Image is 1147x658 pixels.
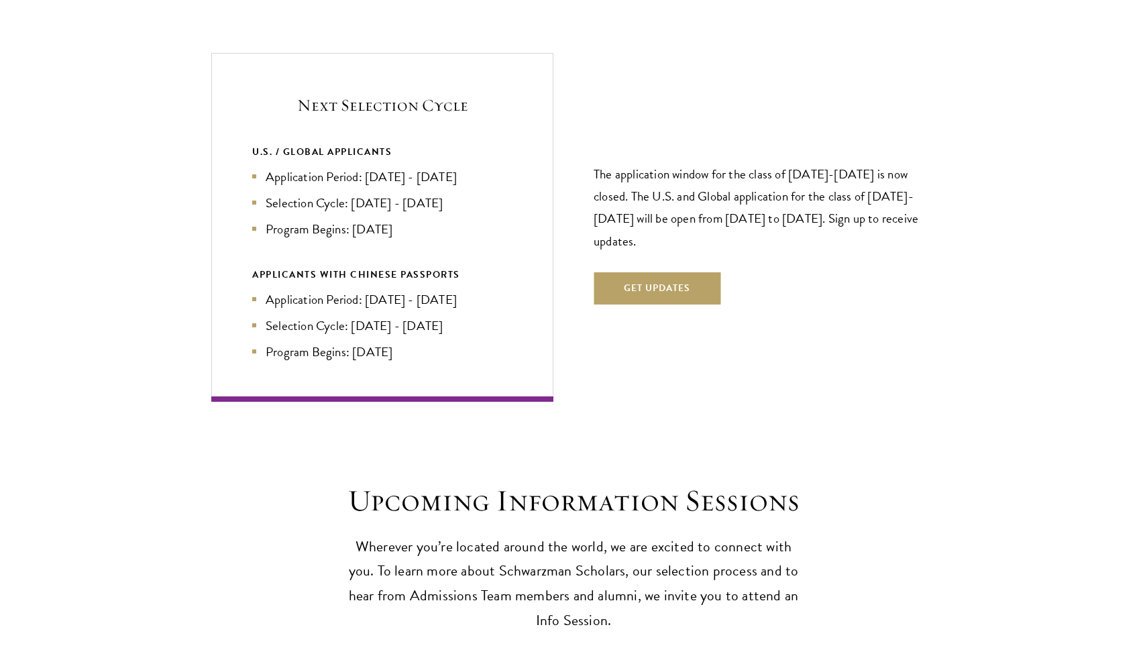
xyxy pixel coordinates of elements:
h2: Upcoming Information Sessions [342,482,805,520]
p: The application window for the class of [DATE]-[DATE] is now closed. The U.S. and Global applicat... [594,163,936,252]
div: APPLICANTS WITH CHINESE PASSPORTS [252,266,512,283]
li: Program Begins: [DATE] [252,219,512,239]
div: U.S. / GLOBAL APPLICANTS [252,144,512,160]
li: Application Period: [DATE] - [DATE] [252,290,512,309]
h5: Next Selection Cycle [252,94,512,117]
li: Application Period: [DATE] - [DATE] [252,167,512,186]
button: Get Updates [594,272,720,305]
li: Selection Cycle: [DATE] - [DATE] [252,316,512,335]
p: Wherever you’re located around the world, we are excited to connect with you. To learn more about... [342,535,805,634]
li: Selection Cycle: [DATE] - [DATE] [252,193,512,213]
li: Program Begins: [DATE] [252,342,512,362]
